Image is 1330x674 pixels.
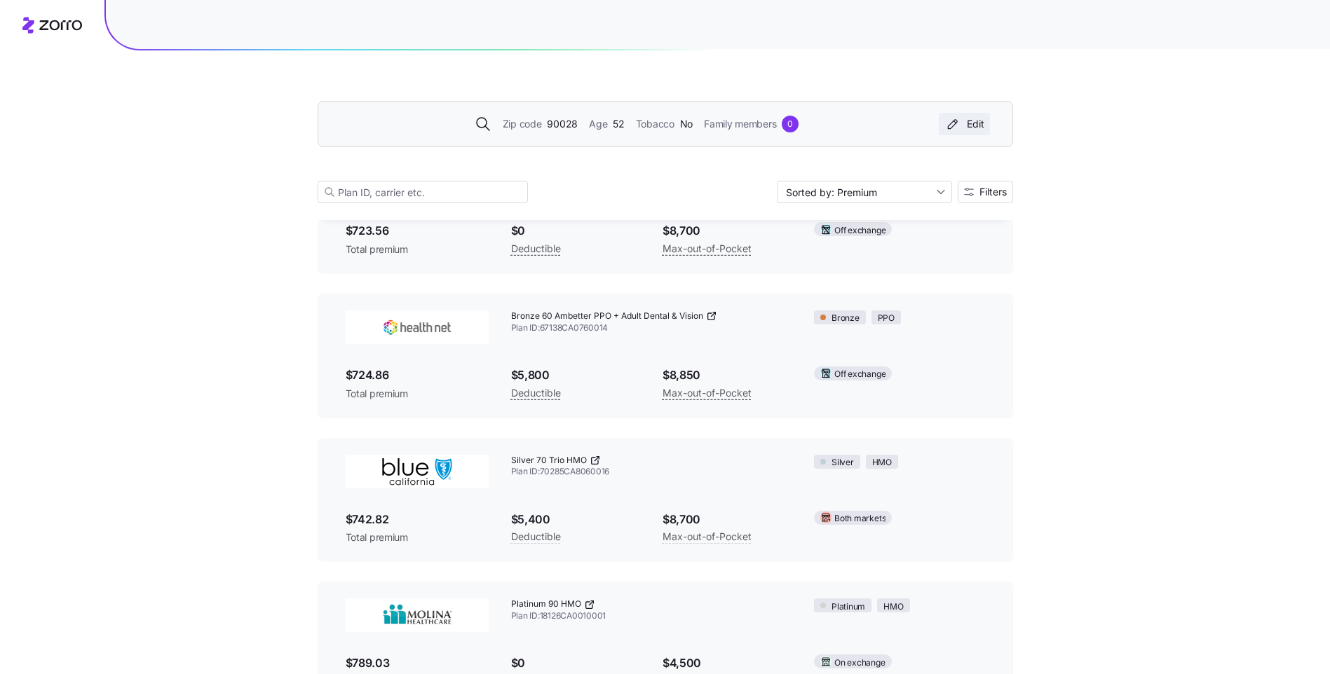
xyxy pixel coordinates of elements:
span: Total premium [346,242,489,256]
span: No [680,116,693,132]
div: 0 [782,116,799,132]
span: $724.86 [346,366,489,384]
span: On exchange [834,656,885,670]
span: $789.03 [346,654,489,672]
button: Edit [939,113,990,135]
span: Total premium [346,530,489,544]
span: 52 [613,116,624,132]
span: HMO [872,456,892,469]
img: Molina [346,598,489,632]
span: Deductible [511,528,561,545]
span: Total premium [346,387,489,401]
img: Health Net [346,310,489,344]
span: $5,800 [511,366,640,384]
div: Edit [944,117,984,131]
span: Plan ID: 70285CA8060016 [511,466,792,478]
span: Silver 70 Trio HMO [511,455,587,467]
span: Off exchange [834,224,885,238]
span: $742.82 [346,511,489,528]
span: $8,850 [663,366,792,384]
span: Deductible [511,240,561,257]
input: Sort by [777,181,952,203]
span: $4,500 [663,654,792,672]
span: $8,700 [663,222,792,240]
span: Max-out-of-Pocket [663,240,752,257]
span: Off exchange [834,368,885,381]
span: Platinum 90 HMO [511,598,581,610]
span: Bronze [832,312,860,325]
span: $723.56 [346,222,489,240]
span: Max-out-of-Pocket [663,528,752,545]
span: HMO [883,600,903,614]
input: Plan ID, carrier etc. [318,181,528,203]
span: 90028 [547,116,578,132]
span: Deductible [511,385,561,401]
button: Filters [958,181,1013,203]
img: BlueShield of California [346,455,489,488]
span: $8,700 [663,511,792,528]
span: Both markets [834,512,885,525]
span: $0 [511,654,640,672]
span: PPO [878,312,895,325]
span: Max-out-of-Pocket [663,385,752,401]
span: Platinum [832,600,865,614]
span: $5,400 [511,511,640,528]
span: Family members [704,116,776,132]
span: $0 [511,222,640,240]
span: Plan ID: 67138CA0760014 [511,322,792,334]
span: Zip code [503,116,542,132]
span: Filters [979,187,1007,197]
span: Silver [832,456,854,469]
span: Tobacco [636,116,674,132]
span: Bronze 60 Ambetter PPO + Adult Dental & Vision [511,310,703,322]
span: Age [589,116,607,132]
span: Plan ID: 18126CA0010001 [511,610,792,622]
